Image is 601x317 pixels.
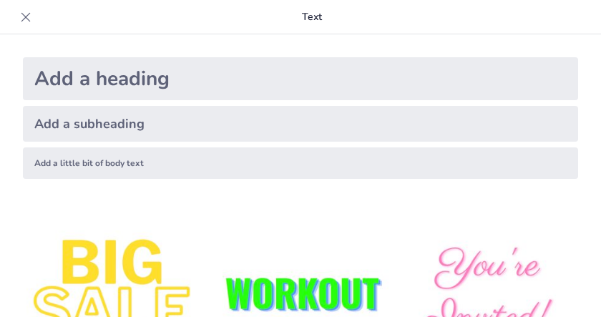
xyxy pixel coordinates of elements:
[23,57,578,100] div: Add a heading
[23,106,578,142] div: Add a subheading
[23,147,578,179] div: Add a little bit of body text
